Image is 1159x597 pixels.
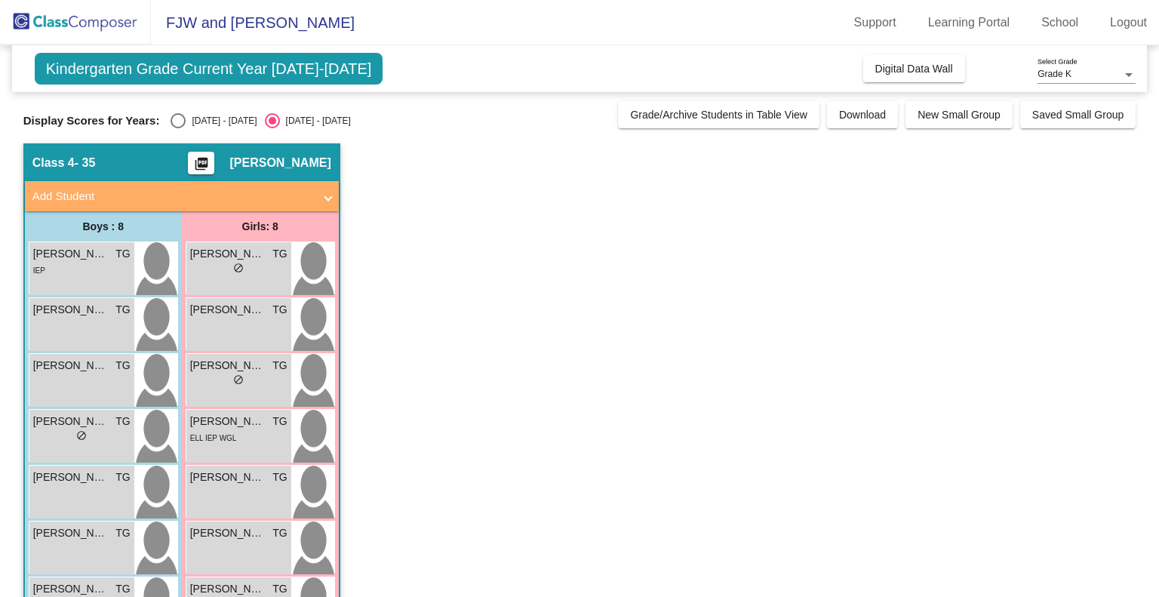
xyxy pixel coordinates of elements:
[75,155,96,171] span: - 35
[1032,109,1124,121] span: Saved Small Group
[190,302,266,318] span: [PERSON_NAME]
[33,469,109,485] span: [PERSON_NAME]
[115,581,130,597] span: TG
[827,101,898,128] button: Download
[272,469,287,485] span: TG
[33,525,109,541] span: [PERSON_NAME]
[839,109,886,121] span: Download
[33,266,45,275] span: IEP
[25,181,339,211] mat-expansion-panel-header: Add Student
[115,414,130,429] span: TG
[188,152,214,174] button: Print Students Details
[35,53,383,85] span: Kindergarten Grade Current Year [DATE]-[DATE]
[916,11,1022,35] a: Learning Portal
[190,581,266,597] span: [PERSON_NAME]
[33,581,109,597] span: [PERSON_NAME] [PERSON_NAME]
[190,434,237,442] span: ELL IEP WGL
[190,525,266,541] span: [PERSON_NAME]
[630,109,807,121] span: Grade/Archive Students in Table View
[229,155,330,171] span: [PERSON_NAME]
[33,246,109,262] span: [PERSON_NAME]
[171,113,350,128] mat-radio-group: Select an option
[25,211,182,242] div: Boys : 8
[115,302,130,318] span: TG
[272,525,287,541] span: TG
[33,302,109,318] span: [PERSON_NAME]
[905,101,1013,128] button: New Small Group
[115,246,130,262] span: TG
[190,414,266,429] span: [PERSON_NAME]
[32,188,313,205] mat-panel-title: Add Student
[190,246,266,262] span: [PERSON_NAME]
[1038,69,1071,79] span: Grade K
[76,430,87,441] span: do_not_disturb_alt
[863,55,965,82] button: Digital Data Wall
[115,358,130,374] span: TG
[272,246,287,262] span: TG
[875,63,953,75] span: Digital Data Wall
[23,114,160,128] span: Display Scores for Years:
[918,109,1001,121] span: New Small Group
[272,302,287,318] span: TG
[233,263,244,273] span: do_not_disturb_alt
[192,156,211,177] mat-icon: picture_as_pdf
[618,101,819,128] button: Grade/Archive Students in Table View
[190,469,266,485] span: [PERSON_NAME]
[190,358,266,374] span: [PERSON_NAME]
[115,525,130,541] span: TG
[1029,11,1090,35] a: School
[186,114,257,128] div: [DATE] - [DATE]
[151,11,355,35] span: FJW and [PERSON_NAME]
[32,155,75,171] span: Class 4
[33,358,109,374] span: [PERSON_NAME]
[33,414,109,429] span: [PERSON_NAME] [PERSON_NAME]
[272,581,287,597] span: TG
[842,11,908,35] a: Support
[1098,11,1159,35] a: Logout
[115,469,130,485] span: TG
[233,374,244,385] span: do_not_disturb_alt
[280,114,351,128] div: [DATE] - [DATE]
[272,358,287,374] span: TG
[1020,101,1136,128] button: Saved Small Group
[182,211,339,242] div: Girls: 8
[272,414,287,429] span: TG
